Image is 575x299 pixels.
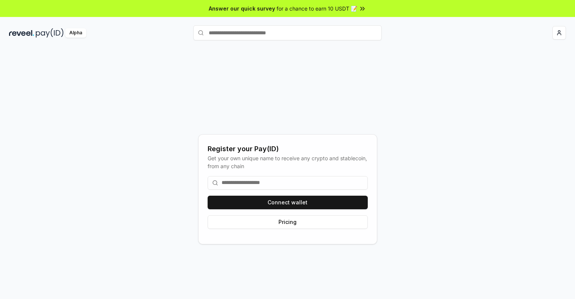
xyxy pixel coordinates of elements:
span: Answer our quick survey [209,5,275,12]
button: Pricing [208,215,368,229]
button: Connect wallet [208,196,368,209]
img: reveel_dark [9,28,34,38]
span: for a chance to earn 10 USDT 📝 [277,5,357,12]
div: Alpha [65,28,86,38]
div: Register your Pay(ID) [208,144,368,154]
div: Get your own unique name to receive any crypto and stablecoin, from any chain [208,154,368,170]
img: pay_id [36,28,64,38]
